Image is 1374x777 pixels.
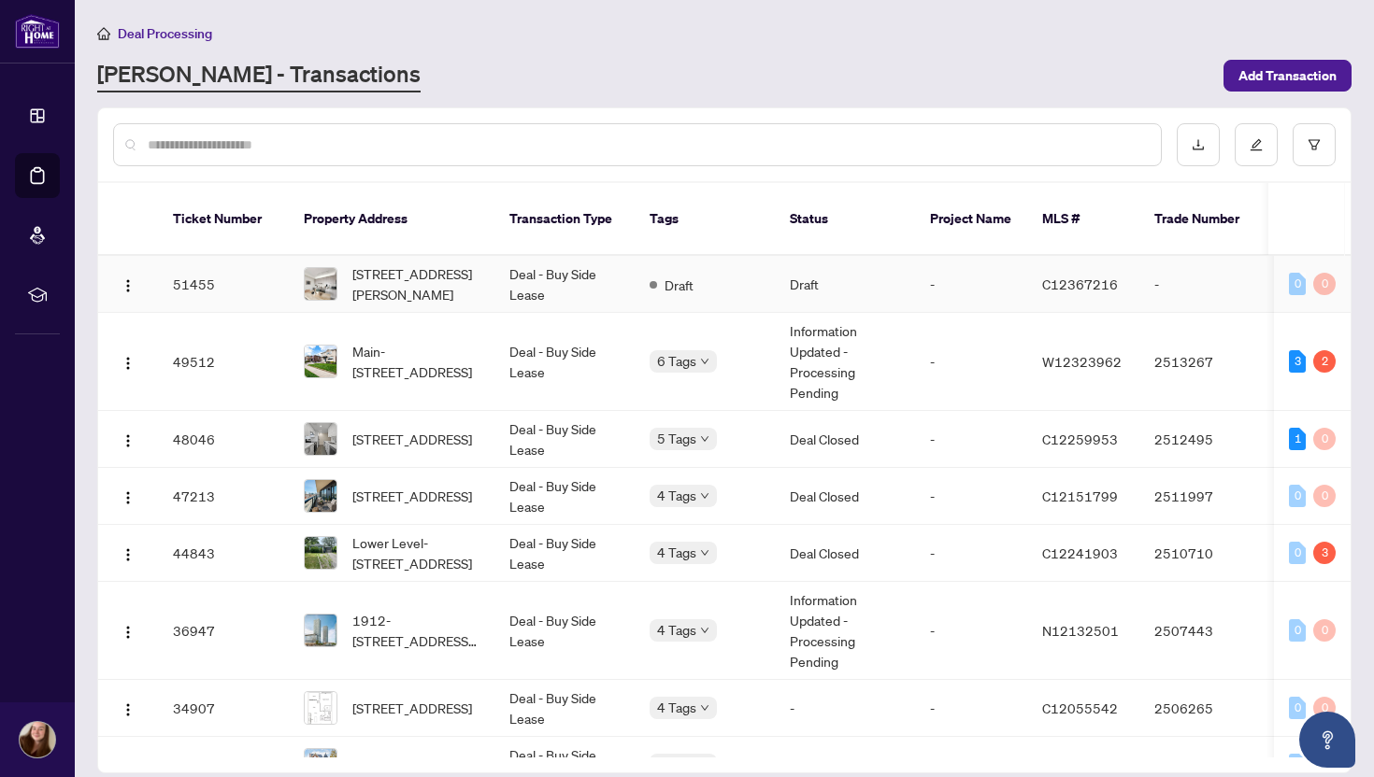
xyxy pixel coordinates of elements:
th: Project Name [915,183,1027,256]
td: 2506265 [1139,680,1270,737]
td: 2512495 [1139,411,1270,468]
td: Deal - Buy Side Lease [494,468,635,525]
th: Property Address [289,183,494,256]
div: 0 [1289,697,1306,719]
button: Logo [113,538,143,568]
span: N12132501 [1042,622,1119,639]
th: Ticket Number [158,183,289,256]
span: C12055542 [1042,699,1118,716]
span: down [700,434,709,444]
td: 2510710 [1139,525,1270,582]
span: Lower Level-[STREET_ADDRESS] [352,532,479,573]
span: down [700,491,709,501]
img: Logo [121,702,136,717]
td: - [915,468,1027,525]
div: 2 [1313,350,1336,373]
img: thumbnail-img [305,615,336,646]
img: logo [15,14,60,49]
span: Add Transaction [1238,61,1337,91]
td: Information Updated - Processing Pending [775,313,915,411]
span: home [97,27,110,40]
td: 34907 [158,680,289,737]
td: Deal Closed [775,525,915,582]
div: 0 [1289,542,1306,564]
img: Logo [121,547,136,562]
span: Draft [665,275,694,295]
td: Deal - Buy Side Lease [494,680,635,737]
td: - [915,582,1027,680]
span: Main-[STREET_ADDRESS] [352,341,479,382]
th: Status [775,183,915,256]
td: - [915,411,1027,468]
button: download [1177,123,1220,166]
span: 4 Tags [657,619,696,641]
span: W12323962 [1042,353,1122,370]
button: Logo [113,346,143,376]
button: Logo [113,424,143,454]
th: Tags [635,183,775,256]
span: filter [1308,138,1321,151]
img: thumbnail-img [305,423,336,455]
span: C12367216 [1042,275,1118,292]
span: edit [1250,138,1263,151]
td: Deal - Buy Side Lease [494,582,635,680]
td: 44843 [158,525,289,582]
td: 51455 [158,256,289,313]
span: [STREET_ADDRESS] [352,429,472,449]
span: 4 Tags [657,754,696,775]
span: [STREET_ADDRESS] [352,755,472,775]
img: thumbnail-img [305,268,336,300]
span: down [700,548,709,558]
div: 3 [1289,350,1306,373]
div: 0 [1289,485,1306,507]
span: 4 Tags [657,485,696,506]
span: down [700,357,709,366]
button: Add Transaction [1224,60,1352,92]
img: Logo [121,433,136,448]
div: 0 [1313,697,1336,719]
td: Deal Closed [775,468,915,525]
button: Open asap [1299,712,1355,768]
td: 47213 [158,468,289,525]
div: 0 [1313,428,1336,450]
span: down [700,626,709,635]
div: 0 [1313,485,1336,507]
img: Logo [121,278,136,293]
button: edit [1235,123,1278,166]
th: Trade Number [1139,183,1270,256]
td: - [775,680,915,737]
td: Information Updated - Processing Pending [775,582,915,680]
img: thumbnail-img [305,692,336,724]
td: 36947 [158,582,289,680]
img: thumbnail-img [305,480,336,512]
td: - [1139,256,1270,313]
td: 2513267 [1139,313,1270,411]
span: C12241903 [1042,544,1118,561]
td: - [915,680,1027,737]
span: [STREET_ADDRESS] [352,698,472,718]
td: Deal - Buy Side Lease [494,411,635,468]
th: Transaction Type [494,183,635,256]
button: Logo [113,693,143,723]
div: 0 [1289,273,1306,295]
td: 48046 [158,411,289,468]
img: Logo [121,490,136,505]
span: down [700,703,709,713]
td: Deal Closed [775,411,915,468]
button: Logo [113,481,143,511]
span: Deal Processing [118,25,212,42]
a: [PERSON_NAME] - Transactions [97,59,421,92]
div: 1 [1289,428,1306,450]
img: thumbnail-img [305,346,336,377]
div: 0 [1313,273,1336,295]
button: filter [1293,123,1336,166]
th: MLS # [1027,183,1139,256]
button: Logo [113,269,143,299]
span: C12151799 [1042,487,1118,504]
td: - [915,525,1027,582]
span: download [1192,138,1205,151]
span: 5 Tags [657,428,696,449]
td: Deal - Buy Side Lease [494,525,635,582]
td: Draft [775,256,915,313]
td: 2511997 [1139,468,1270,525]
